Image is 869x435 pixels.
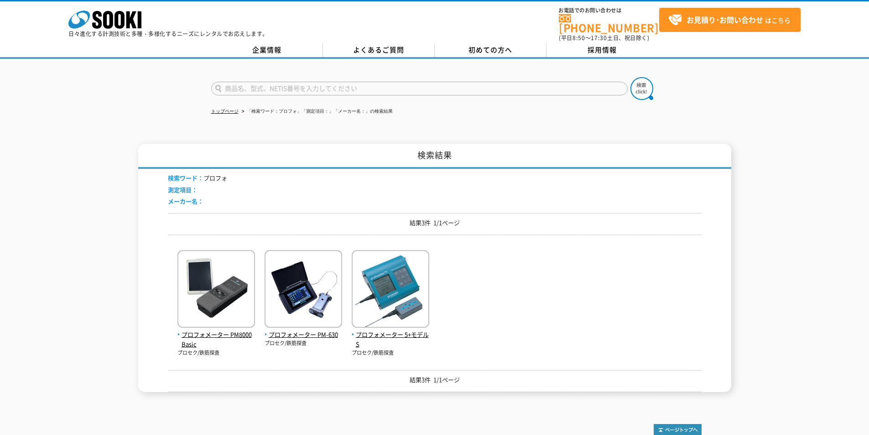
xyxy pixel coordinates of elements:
[177,250,255,330] img: PM8000Basic
[352,320,429,349] a: プロフォメーター 5+モデルS
[559,34,649,42] span: (平日 ～ 土日、祝日除く)
[546,43,658,57] a: 採用情報
[559,8,659,13] span: お電話でのお問い合わせは
[177,330,255,349] span: プロフォメーター PM8000Basic
[177,320,255,349] a: プロフォメーター PM8000Basic
[265,320,342,340] a: プロフォメーター PM-630
[168,218,702,228] p: 結果3件 1/1ページ
[138,144,731,169] h1: 検索結果
[168,197,203,205] span: メーカー名：
[211,109,239,114] a: トップページ
[572,34,585,42] span: 8:50
[168,375,702,385] p: 結果3件 1/1ページ
[468,45,512,55] span: 初めての方へ
[265,330,342,340] span: プロフォメーター PM-630
[591,34,607,42] span: 17:30
[687,14,763,25] strong: お見積り･お問い合わせ
[240,107,393,116] li: 「検索ワード：プロフォ」「測定項目：」「メーカー名：」の検索結果
[177,349,255,357] p: プロセク/鉄筋探査
[168,173,227,183] li: プロフォ
[211,43,323,57] a: 企業情報
[68,31,268,37] p: 日々進化する計測技術と多種・多様化するニーズにレンタルでお応えします。
[659,8,801,32] a: お見積り･お問い合わせはこちら
[168,173,203,182] span: 検索ワード：
[323,43,435,57] a: よくあるご質問
[168,185,198,194] span: 測定項目：
[352,250,429,330] img: 5+モデルS
[435,43,546,57] a: 初めての方へ
[559,14,659,33] a: [PHONE_NUMBER]
[265,250,342,330] img: PM-630
[265,340,342,347] p: プロセク/鉄筋探査
[668,13,791,27] span: はこちら
[352,349,429,357] p: プロセク/鉄筋探査
[630,77,653,100] img: btn_search.png
[211,82,628,95] input: 商品名、型式、NETIS番号を入力してください
[352,330,429,349] span: プロフォメーター 5+モデルS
